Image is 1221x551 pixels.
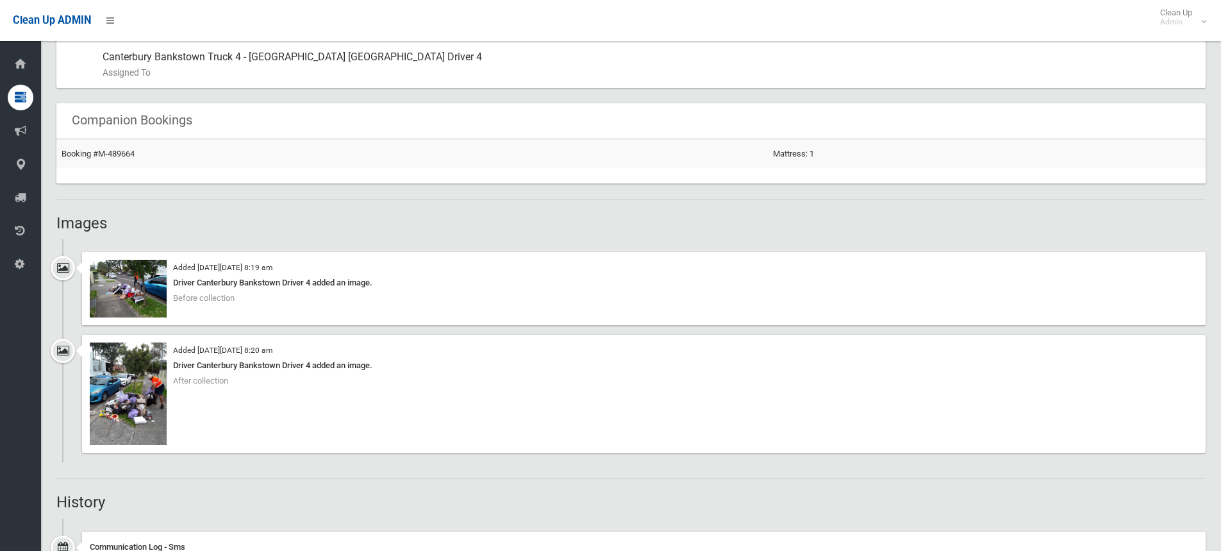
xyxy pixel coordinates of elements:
[103,65,1195,80] small: Assigned To
[56,108,208,133] header: Companion Bookings
[56,494,1206,511] h2: History
[768,139,1206,168] td: Mattress: 1
[90,275,1198,291] div: Driver Canterbury Bankstown Driver 4 added an image.
[173,263,272,272] small: Added [DATE][DATE] 8:19 am
[173,346,272,355] small: Added [DATE][DATE] 8:20 am
[90,343,167,445] img: 2025-10-0908.20.135089698264528355725.jpg
[62,149,135,158] a: Booking #M-489664
[1160,17,1192,27] small: Admin
[56,215,1206,232] h2: Images
[173,293,235,303] span: Before collection
[90,260,167,318] img: 2025-10-0908.18.425267611086893449215.jpg
[13,14,91,26] span: Clean Up ADMIN
[1154,8,1205,27] span: Clean Up
[173,376,228,386] span: After collection
[103,42,1195,88] div: Canterbury Bankstown Truck 4 - [GEOGRAPHIC_DATA] [GEOGRAPHIC_DATA] Driver 4
[90,358,1198,373] div: Driver Canterbury Bankstown Driver 4 added an image.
